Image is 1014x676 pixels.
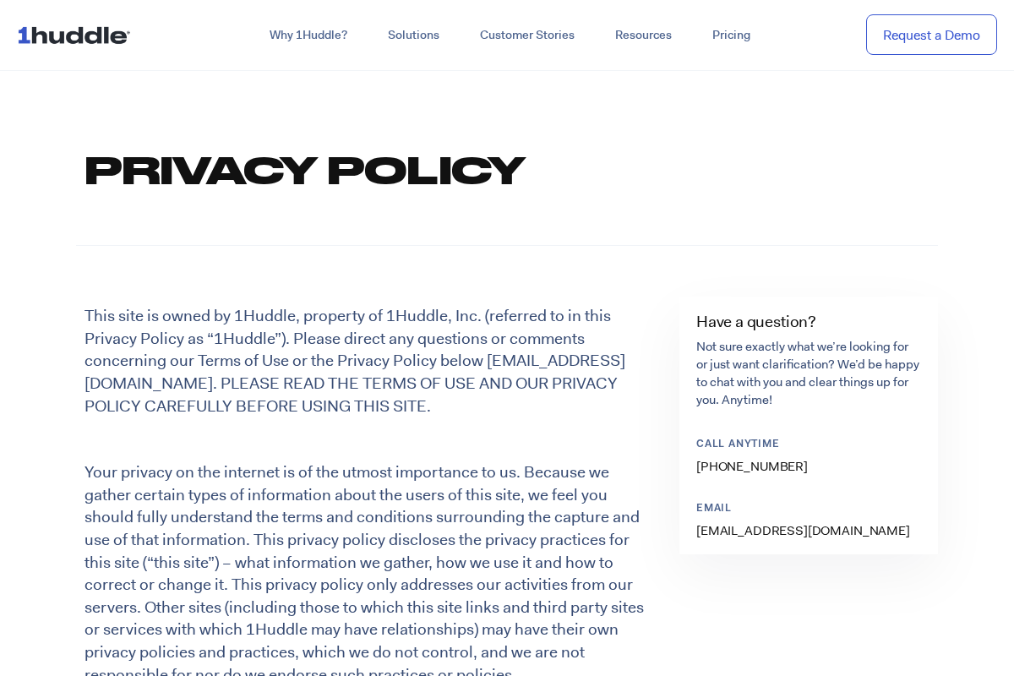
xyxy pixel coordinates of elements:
[249,20,368,51] a: Why 1Huddle?
[17,19,138,51] img: ...
[696,313,921,330] h4: Have a question?
[595,20,692,51] a: Resources
[84,305,657,417] p: This site is owned by 1Huddle, property of 1Huddle, Inc. (referred to in this Privacy Policy as “...
[460,20,595,51] a: Customer Stories
[866,14,997,56] a: Request a Demo
[84,144,921,194] h1: Privacy Policy
[696,458,808,475] a: [PHONE_NUMBER]
[696,502,908,516] p: Email
[692,20,771,51] a: Pricing
[696,438,908,452] p: Call anytime
[696,522,910,539] a: [EMAIL_ADDRESS][DOMAIN_NAME]
[696,338,921,409] p: Not sure exactly what we’re looking for or just want clarification? We’d be happy to chat with yo...
[368,20,460,51] a: Solutions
